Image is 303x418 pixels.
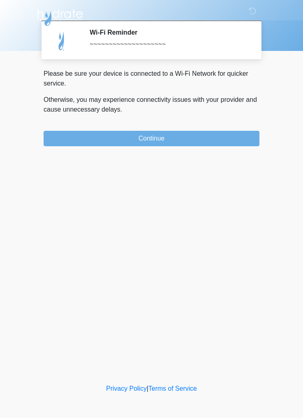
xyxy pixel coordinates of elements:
[106,385,147,392] a: Privacy Policy
[148,385,197,392] a: Terms of Service
[121,106,122,113] span: .
[147,385,148,392] a: |
[44,131,259,146] button: Continue
[90,40,247,49] div: ~~~~~~~~~~~~~~~~~~~~
[50,29,74,53] img: Agent Avatar
[44,95,259,114] p: Otherwise, you may experience connectivity issues with your provider and cause unnecessary delays
[44,69,259,88] p: Please be sure your device is connected to a Wi-Fi Network for quicker service.
[35,6,84,26] img: Hydrate IV Bar - Chandler Logo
